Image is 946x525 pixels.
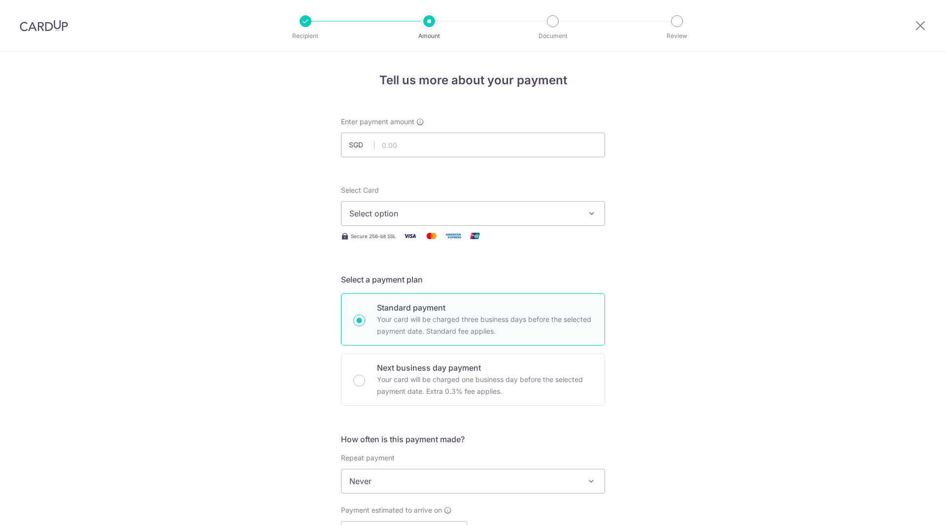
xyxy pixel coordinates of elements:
span: SGD [349,140,374,150]
button: Select option [341,201,605,226]
span: Secure 256-bit SSL [351,232,396,240]
input: 0.00 [341,133,605,157]
label: Repeat payment [341,453,395,463]
img: CardUp [20,20,68,32]
span: Payment estimated to arrive on [341,505,442,515]
p: Amount [393,31,466,41]
span: Enter payment amount [341,117,414,127]
h5: Select a payment plan [341,274,605,285]
p: Your card will be charged three business days before the selected payment date. Standard fee appl... [377,314,593,337]
p: Your card will be charged one business day before the selected payment date. Extra 0.3% fee applies. [377,374,593,397]
img: Mastercard [422,230,441,242]
iframe: Opens a widget where you can find more information [883,495,936,520]
h5: How often is this payment made? [341,433,605,445]
p: Next business day payment [377,362,593,374]
img: American Express [443,230,463,242]
p: Standard payment [377,302,593,314]
img: Union Pay [465,230,485,242]
span: Select option [349,208,579,219]
h4: Tell us more about your payment [341,71,605,89]
span: Never [341,469,605,493]
img: Visa [400,230,420,242]
p: Document [516,31,589,41]
p: Recipient [269,31,342,41]
p: Review [641,31,713,41]
span: translation missing: en.payables.payment_networks.credit_card.summary.labels.select_card [341,186,379,194]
